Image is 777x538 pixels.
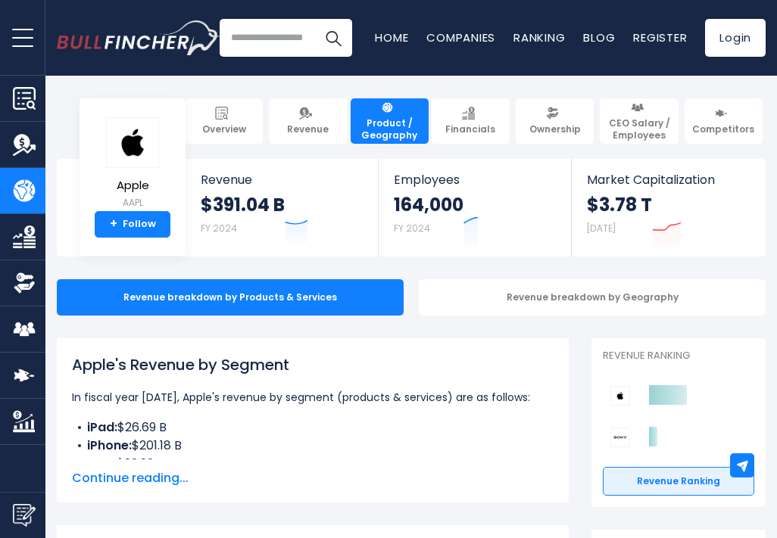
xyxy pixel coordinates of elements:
b: Mac: [87,455,117,472]
span: Employees [394,173,555,187]
strong: $391.04 B [201,193,285,216]
div: Revenue breakdown by Products & Services [57,279,404,316]
a: Financials [432,98,510,144]
span: Overview [202,123,246,135]
a: Home [375,30,408,45]
span: Product / Geography [357,117,422,141]
a: Product / Geography [351,98,429,144]
small: AAPL [106,196,159,210]
span: Apple [106,179,159,192]
a: +Follow [95,211,170,238]
button: Search [314,19,352,57]
img: Apple competitors logo [610,386,630,406]
small: FY 2024 [201,222,237,235]
span: Financials [445,123,495,135]
span: Revenue [201,173,364,187]
img: Bullfincher logo [57,20,220,55]
span: CEO Salary / Employees [607,117,671,141]
a: Blog [583,30,615,45]
a: Apple AAPL [105,117,160,211]
a: Revenue [269,98,347,144]
a: Ranking [513,30,565,45]
img: AAPL logo [106,117,159,168]
a: Companies [426,30,495,45]
b: iPhone: [87,437,132,454]
img: Sony Group Corporation competitors logo [610,428,630,447]
p: In fiscal year [DATE], Apple's revenue by segment (products & services) are as follows: [72,388,554,406]
span: Ownership [529,123,581,135]
strong: 164,000 [394,193,463,216]
h1: Apple's Revenue by Segment [72,353,554,376]
span: Continue reading... [72,469,554,487]
span: Market Capitalization [587,173,749,187]
a: Login [705,19,766,57]
a: Competitors [685,98,763,144]
span: Competitors [692,123,754,135]
a: Ownership [516,98,594,144]
strong: $3.78 T [587,193,652,216]
li: $26.69 B [72,418,554,437]
a: Employees 164,000 FY 2024 [379,159,570,257]
b: iPad: [87,418,117,436]
div: Revenue breakdown by Geography [419,279,766,316]
img: Ownership [13,272,36,294]
a: Overview [185,98,263,144]
a: Register [633,30,687,45]
p: Revenue Ranking [603,350,754,362]
a: Revenue Ranking [603,467,754,496]
a: Go to homepage [57,20,220,55]
li: $29.98 B [72,455,554,473]
small: FY 2024 [394,222,430,235]
span: Revenue [287,123,329,135]
small: [DATE] [587,222,616,235]
a: CEO Salary / Employees [600,98,678,144]
a: Revenue $391.04 B FY 2024 [186,159,379,257]
strong: + [110,217,117,231]
a: Market Capitalization $3.78 T [DATE] [572,159,764,257]
li: $201.18 B [72,437,554,455]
